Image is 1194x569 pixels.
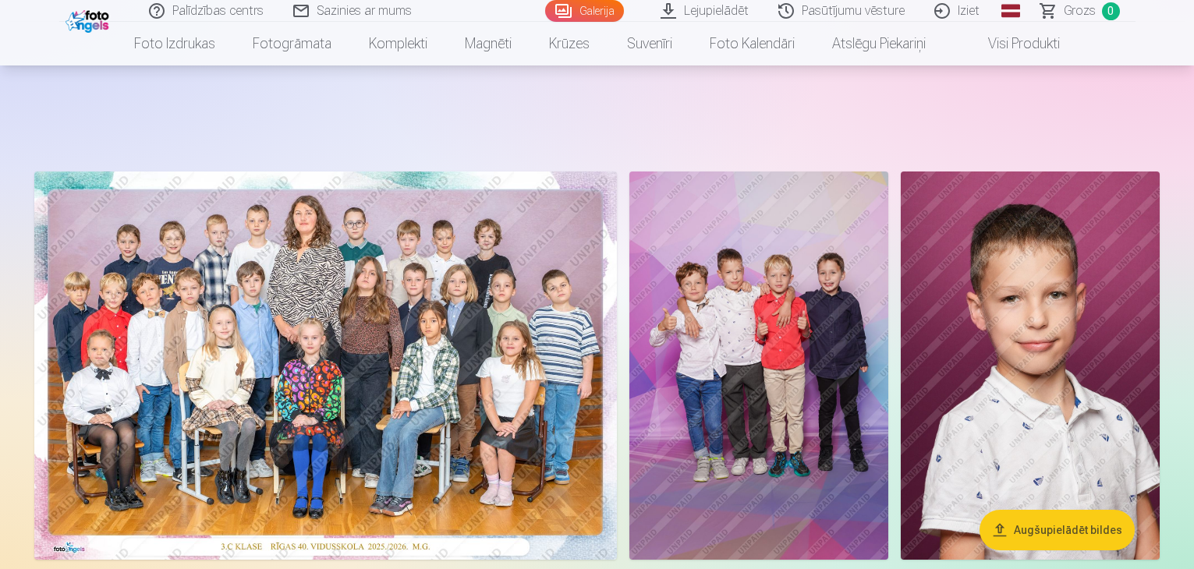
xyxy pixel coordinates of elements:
a: Visi produkti [944,22,1079,65]
button: Augšupielādēt bildes [980,510,1135,550]
a: Suvenīri [608,22,691,65]
a: Atslēgu piekariņi [813,22,944,65]
a: Komplekti [350,22,446,65]
a: Magnēti [446,22,530,65]
span: 0 [1102,2,1120,20]
a: Foto kalendāri [691,22,813,65]
img: /fa1 [66,6,113,33]
a: Krūzes [530,22,608,65]
span: Grozs [1064,2,1096,20]
a: Foto izdrukas [115,22,234,65]
a: Fotogrāmata [234,22,350,65]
